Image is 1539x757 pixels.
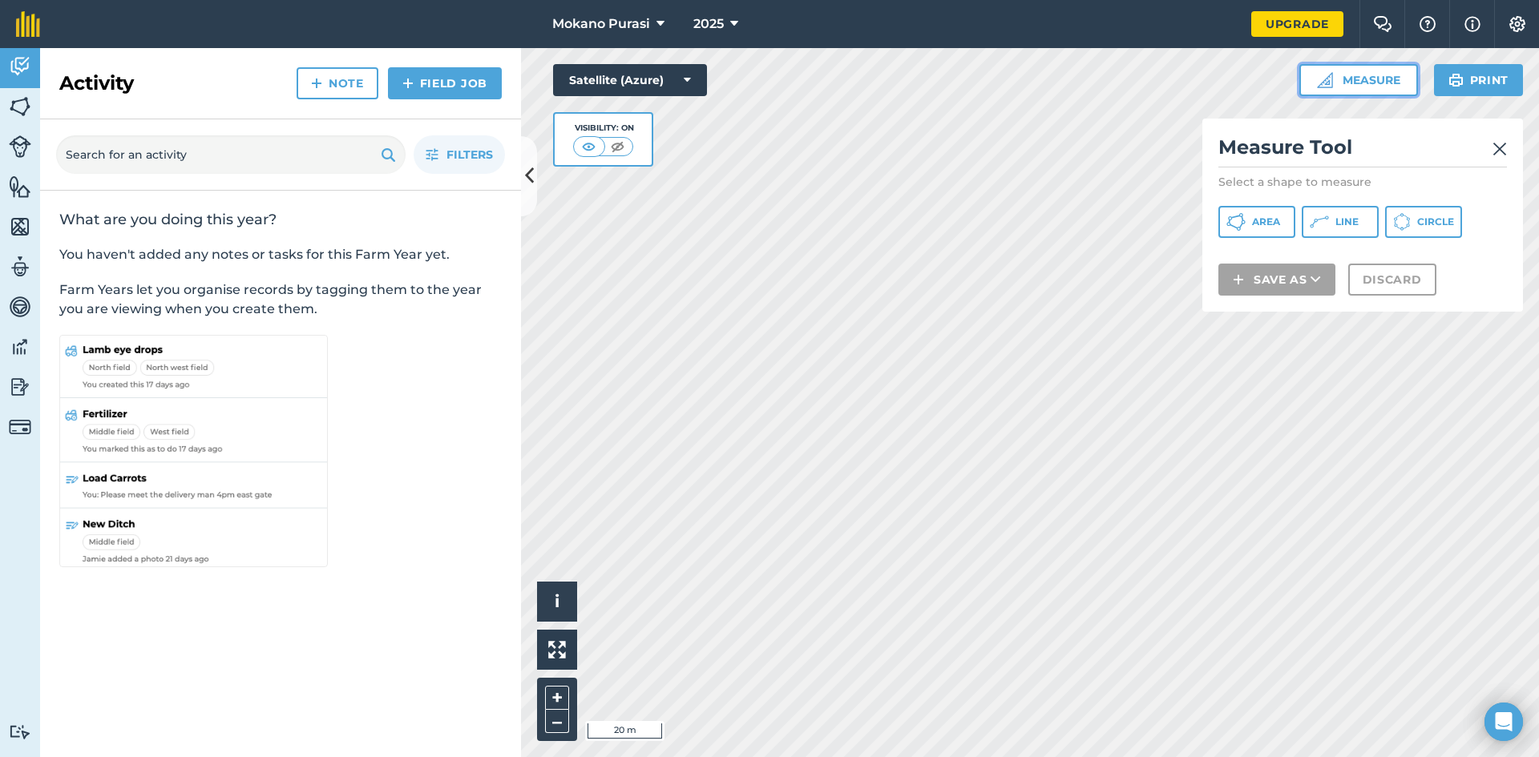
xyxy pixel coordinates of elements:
button: – [545,710,569,733]
img: svg+xml;base64,PD94bWwgdmVyc2lvbj0iMS4wIiBlbmNvZGluZz0idXRmLTgiPz4KPCEtLSBHZW5lcmF0b3I6IEFkb2JlIE... [9,335,31,359]
img: svg+xml;base64,PHN2ZyB4bWxucz0iaHR0cDovL3d3dy53My5vcmcvMjAwMC9zdmciIHdpZHRoPSI1NiIgaGVpZ2h0PSI2MC... [9,175,31,199]
img: svg+xml;base64,PHN2ZyB4bWxucz0iaHR0cDovL3d3dy53My5vcmcvMjAwMC9zdmciIHdpZHRoPSI1MCIgaGVpZ2h0PSI0MC... [608,139,628,155]
span: Filters [446,146,493,163]
button: Circle [1385,206,1462,238]
img: fieldmargin Logo [16,11,40,37]
img: svg+xml;base64,PD94bWwgdmVyc2lvbj0iMS4wIiBlbmNvZGluZz0idXRmLTgiPz4KPCEtLSBHZW5lcmF0b3I6IEFkb2JlIE... [9,295,31,319]
h2: Activity [59,70,134,96]
button: Measure [1299,64,1418,96]
input: Search for an activity [56,135,406,174]
h2: Measure Tool [1218,135,1507,167]
span: Mokano Purasi [552,14,650,34]
button: Save as [1218,264,1335,296]
p: Farm Years let you organise records by tagging them to the year you are viewing when you create t... [59,280,502,319]
span: Area [1252,215,1280,228]
img: svg+xml;base64,PHN2ZyB4bWxucz0iaHR0cDovL3d3dy53My5vcmcvMjAwMC9zdmciIHdpZHRoPSIxNCIgaGVpZ2h0PSIyNC... [311,74,322,93]
img: svg+xml;base64,PD94bWwgdmVyc2lvbj0iMS4wIiBlbmNvZGluZz0idXRmLTgiPz4KPCEtLSBHZW5lcmF0b3I6IEFkb2JlIE... [9,54,31,79]
a: Upgrade [1251,11,1343,37]
button: Satellite (Azure) [553,64,707,96]
img: svg+xml;base64,PD94bWwgdmVyc2lvbj0iMS4wIiBlbmNvZGluZz0idXRmLTgiPz4KPCEtLSBHZW5lcmF0b3I6IEFkb2JlIE... [9,724,31,739]
p: You haven't added any notes or tasks for this Farm Year yet. [59,245,502,264]
button: Area [1218,206,1295,238]
span: Circle [1417,215,1454,228]
button: Print [1434,64,1524,96]
a: Note [297,67,378,99]
button: i [537,582,577,622]
img: svg+xml;base64,PHN2ZyB4bWxucz0iaHR0cDovL3d3dy53My5vcmcvMjAwMC9zdmciIHdpZHRoPSIxOSIgaGVpZ2h0PSIyNC... [1448,70,1464,90]
img: svg+xml;base64,PD94bWwgdmVyc2lvbj0iMS4wIiBlbmNvZGluZz0idXRmLTgiPz4KPCEtLSBHZW5lcmF0b3I6IEFkb2JlIE... [9,255,31,279]
img: Four arrows, one pointing top left, one top right, one bottom right and the last bottom left [548,641,566,658]
span: 2025 [693,14,724,34]
button: Filters [414,135,505,174]
span: Line [1335,215,1359,228]
img: A cog icon [1508,16,1527,32]
img: svg+xml;base64,PHN2ZyB4bWxucz0iaHR0cDovL3d3dy53My5vcmcvMjAwMC9zdmciIHdpZHRoPSIxNCIgaGVpZ2h0PSIyNC... [402,74,414,93]
div: Open Intercom Messenger [1484,703,1523,741]
img: svg+xml;base64,PHN2ZyB4bWxucz0iaHR0cDovL3d3dy53My5vcmcvMjAwMC9zdmciIHdpZHRoPSIxOSIgaGVpZ2h0PSIyNC... [381,145,396,164]
img: svg+xml;base64,PD94bWwgdmVyc2lvbj0iMS4wIiBlbmNvZGluZz0idXRmLTgiPz4KPCEtLSBHZW5lcmF0b3I6IEFkb2JlIE... [9,416,31,438]
span: i [555,591,559,611]
img: svg+xml;base64,PD94bWwgdmVyc2lvbj0iMS4wIiBlbmNvZGluZz0idXRmLTgiPz4KPCEtLSBHZW5lcmF0b3I6IEFkb2JlIE... [9,375,31,399]
img: svg+xml;base64,PHN2ZyB4bWxucz0iaHR0cDovL3d3dy53My5vcmcvMjAwMC9zdmciIHdpZHRoPSIxNyIgaGVpZ2h0PSIxNy... [1464,14,1480,34]
img: svg+xml;base64,PHN2ZyB4bWxucz0iaHR0cDovL3d3dy53My5vcmcvMjAwMC9zdmciIHdpZHRoPSIyMiIgaGVpZ2h0PSIzMC... [1493,139,1507,159]
button: Discard [1348,264,1436,296]
div: Visibility: On [573,122,634,135]
button: Line [1302,206,1379,238]
a: Field Job [388,67,502,99]
button: + [545,686,569,710]
img: Two speech bubbles overlapping with the left bubble in the forefront [1373,16,1392,32]
img: svg+xml;base64,PHN2ZyB4bWxucz0iaHR0cDovL3d3dy53My5vcmcvMjAwMC9zdmciIHdpZHRoPSIxNCIgaGVpZ2h0PSIyNC... [1233,270,1244,289]
img: A question mark icon [1418,16,1437,32]
img: Ruler icon [1317,72,1333,88]
img: svg+xml;base64,PHN2ZyB4bWxucz0iaHR0cDovL3d3dy53My5vcmcvMjAwMC9zdmciIHdpZHRoPSI1NiIgaGVpZ2h0PSI2MC... [9,215,31,239]
p: Select a shape to measure [1218,174,1507,190]
img: svg+xml;base64,PHN2ZyB4bWxucz0iaHR0cDovL3d3dy53My5vcmcvMjAwMC9zdmciIHdpZHRoPSI1MCIgaGVpZ2h0PSI0MC... [579,139,599,155]
img: svg+xml;base64,PD94bWwgdmVyc2lvbj0iMS4wIiBlbmNvZGluZz0idXRmLTgiPz4KPCEtLSBHZW5lcmF0b3I6IEFkb2JlIE... [9,135,31,158]
img: svg+xml;base64,PHN2ZyB4bWxucz0iaHR0cDovL3d3dy53My5vcmcvMjAwMC9zdmciIHdpZHRoPSI1NiIgaGVpZ2h0PSI2MC... [9,95,31,119]
h2: What are you doing this year? [59,210,502,229]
